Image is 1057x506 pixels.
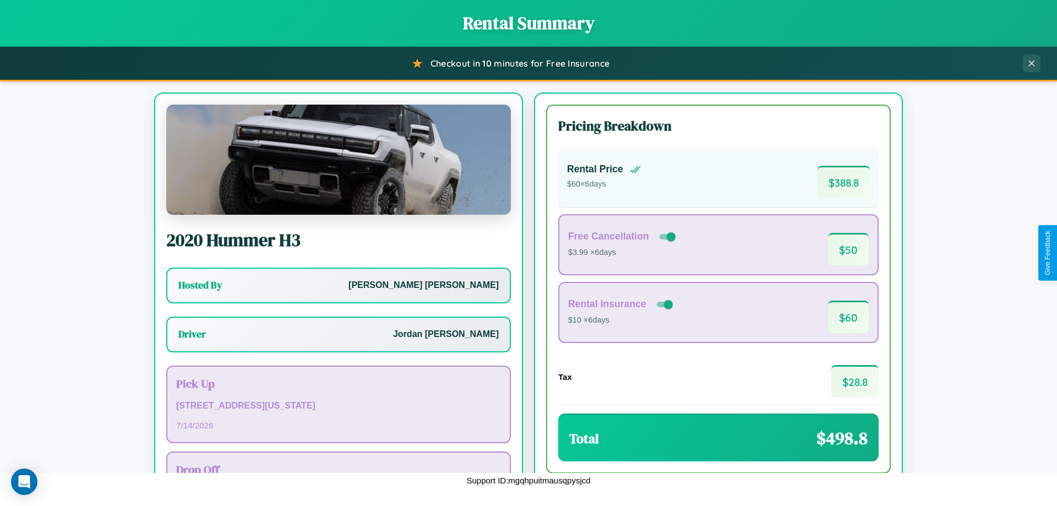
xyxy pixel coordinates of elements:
h4: Rental Insurance [568,298,646,310]
span: $ 60 [828,301,869,333]
span: $ 28.8 [831,365,879,398]
span: $ 50 [828,233,869,265]
h3: Pick Up [176,376,501,391]
p: Support ID: mgqhpuitmausqpysjcd [466,473,590,488]
div: Open Intercom Messenger [11,469,37,495]
span: $ 498.8 [816,426,868,450]
h4: Tax [558,372,572,382]
p: Jordan [PERSON_NAME] [393,327,499,342]
h3: Drop Off [176,461,501,477]
h4: Rental Price [567,164,623,175]
h3: Hosted By [178,279,222,292]
p: 7 / 14 / 2026 [176,418,501,433]
p: $3.99 × 6 days [568,246,678,260]
img: Hummer H3 [166,105,511,215]
span: Checkout in 10 minutes for Free Insurance [431,58,609,69]
h3: Total [569,429,599,448]
h1: Rental Summary [11,11,1046,35]
span: $ 388.8 [818,166,870,198]
p: [STREET_ADDRESS][US_STATE] [176,398,501,414]
h3: Pricing Breakdown [558,117,879,135]
div: Give Feedback [1044,231,1051,275]
p: [PERSON_NAME] [PERSON_NAME] [348,278,499,293]
h4: Free Cancellation [568,231,649,242]
h3: Driver [178,328,206,341]
p: $10 × 6 days [568,313,675,328]
h2: 2020 Hummer H3 [166,228,511,252]
p: $ 60 × 6 days [567,177,641,192]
